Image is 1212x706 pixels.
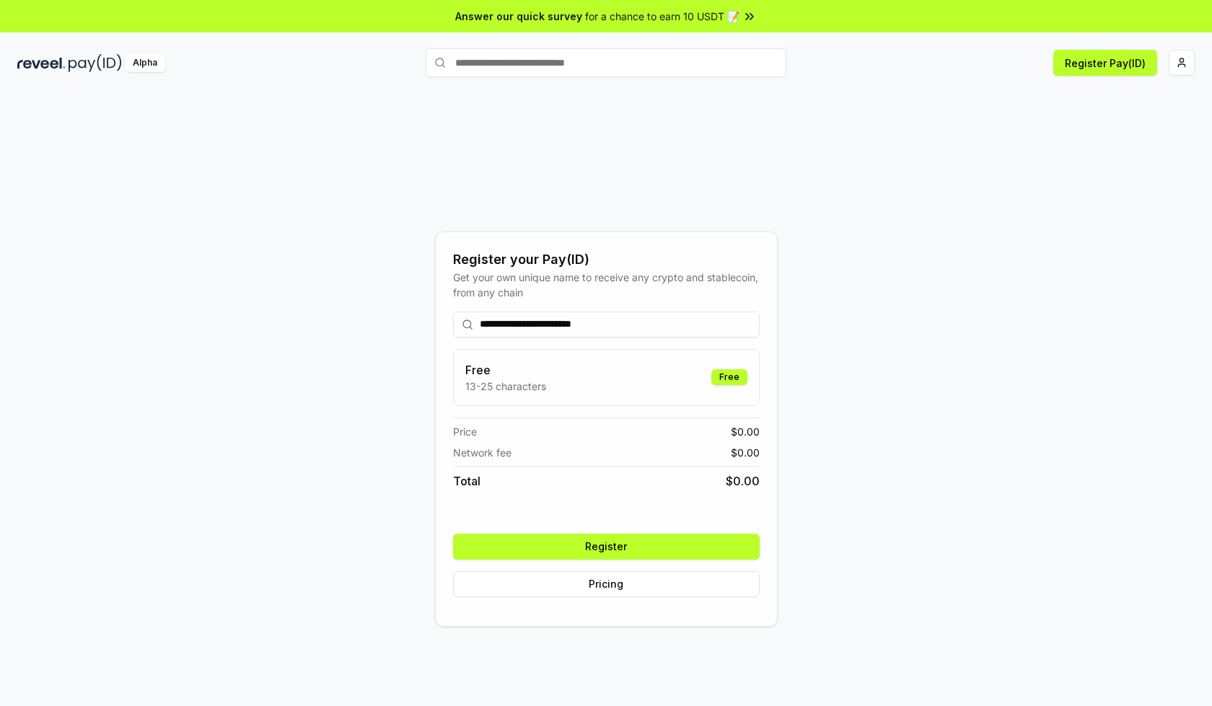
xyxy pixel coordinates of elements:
button: Pricing [453,571,760,597]
div: Alpha [125,54,165,72]
span: $ 0.00 [731,445,760,460]
p: 13-25 characters [465,379,546,394]
img: reveel_dark [17,54,66,72]
span: Price [453,424,477,439]
div: Register your Pay(ID) [453,250,760,270]
span: $ 0.00 [726,472,760,490]
span: Answer our quick survey [455,9,582,24]
span: Total [453,472,480,490]
span: $ 0.00 [731,424,760,439]
span: for a chance to earn 10 USDT 📝 [585,9,739,24]
div: Free [711,369,747,385]
button: Register Pay(ID) [1053,50,1157,76]
h3: Free [465,361,546,379]
img: pay_id [69,54,122,72]
button: Register [453,534,760,560]
span: Network fee [453,445,511,460]
div: Get your own unique name to receive any crypto and stablecoin, from any chain [453,270,760,300]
